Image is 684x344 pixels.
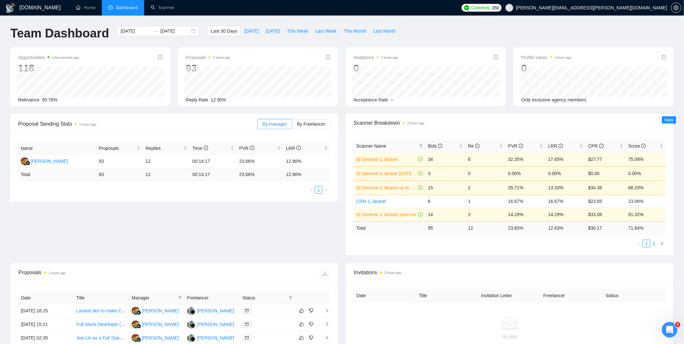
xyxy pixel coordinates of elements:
button: right [323,186,330,194]
span: right [320,336,329,340]
span: to [153,28,158,34]
td: 14 [425,207,465,222]
iframe: Intercom live chat [662,322,678,338]
span: Scanner Breakdown [354,119,666,127]
img: upwork-logo.png [464,5,469,10]
span: Proposal Sending Stats [18,120,257,128]
div: [PERSON_NAME] [142,334,179,341]
span: 350 [492,4,499,11]
span: crown [356,185,361,190]
span: Re [468,143,480,149]
div: 0 [354,62,398,74]
a: 1 [315,186,322,193]
td: $ 30.17 [586,222,626,234]
td: [DATE] 15:21 [18,318,74,331]
th: Proposals [96,142,143,155]
span: Profile Views [521,54,572,61]
div: [PERSON_NAME] [142,321,179,328]
td: 95 [425,222,465,234]
button: like [298,307,305,315]
td: 6 [425,195,465,207]
li: 1 [315,186,323,194]
td: 0.00% [506,166,546,181]
span: info-circle [494,55,498,59]
span: like [299,322,304,327]
span: right [320,322,329,327]
a: General 2, laravel up to 250 symb [362,184,417,191]
a: IH[PERSON_NAME] [132,308,179,313]
span: Relevance [18,97,39,102]
img: IH [132,307,140,315]
td: Total [354,222,425,234]
img: gigradar-bm.png [26,161,30,165]
button: Last Month [370,26,399,36]
td: 17.65% [546,152,586,166]
span: 95.76% [42,97,57,102]
td: Total [18,168,96,181]
button: Last Week [312,26,340,36]
span: By manager [262,121,287,127]
span: info-circle [250,146,254,150]
a: IH[PERSON_NAME] [132,335,179,340]
td: 16.67% [546,195,586,207]
span: info-circle [438,144,443,148]
span: dashboard [108,5,113,10]
td: $33.08 [586,207,626,222]
div: 93 [186,62,230,74]
span: like [299,308,304,313]
td: 0 [465,166,506,181]
td: 00:14:17 [190,168,237,181]
span: PVR [508,143,523,149]
span: info-circle [296,146,301,150]
span: Dashboard [116,5,138,10]
button: dislike [307,307,315,315]
li: Next Page [658,240,666,247]
a: 2 [651,240,658,247]
td: 15 [425,181,465,195]
img: OI [187,334,195,342]
th: Freelancer [185,292,240,304]
th: Replies [143,142,190,155]
button: download [320,268,330,279]
span: Replies [145,145,182,152]
img: gigradar-bm.png [136,324,141,328]
button: setting [671,3,681,13]
span: mail [245,322,249,326]
span: mail [245,309,249,313]
a: 1 [643,240,650,247]
td: 23.66 % [237,168,283,181]
span: download [320,271,330,276]
span: filter [418,141,424,151]
span: mail [245,336,249,340]
time: 2 hours ago [555,56,572,59]
td: 23.06% [626,195,666,207]
span: info-circle [641,144,646,148]
td: 14.29% [546,207,586,222]
div: [PERSON_NAME] [142,307,179,314]
span: left [637,242,641,245]
span: -- [391,97,394,102]
time: 2 hours ago [407,121,424,125]
span: PVR [239,146,254,151]
button: Last 30 Days [207,26,241,36]
a: OI[PERSON_NAME] [187,308,234,313]
span: filter [419,144,423,148]
td: 1 [465,195,506,207]
a: Join Us as a Full Stack Engineer for AI-Enhanced Business Solutions [76,335,215,340]
span: 12.90% [211,97,226,102]
th: Name [18,142,96,155]
span: Invitations [354,54,398,61]
li: Previous Page [635,240,643,247]
a: IH[PERSON_NAME] [21,158,68,163]
button: dislike [307,320,315,328]
img: IH [132,334,140,342]
span: This Week [287,27,308,35]
span: filter [178,296,182,300]
a: IH[PERSON_NAME] [132,321,179,327]
span: Only exclusive agency members [521,97,587,102]
time: 2 hours ago [48,271,66,275]
th: Invitation Letter [479,289,541,302]
span: [DATE] [266,27,280,35]
img: IH [21,157,29,165]
td: 14.29% [506,207,546,222]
